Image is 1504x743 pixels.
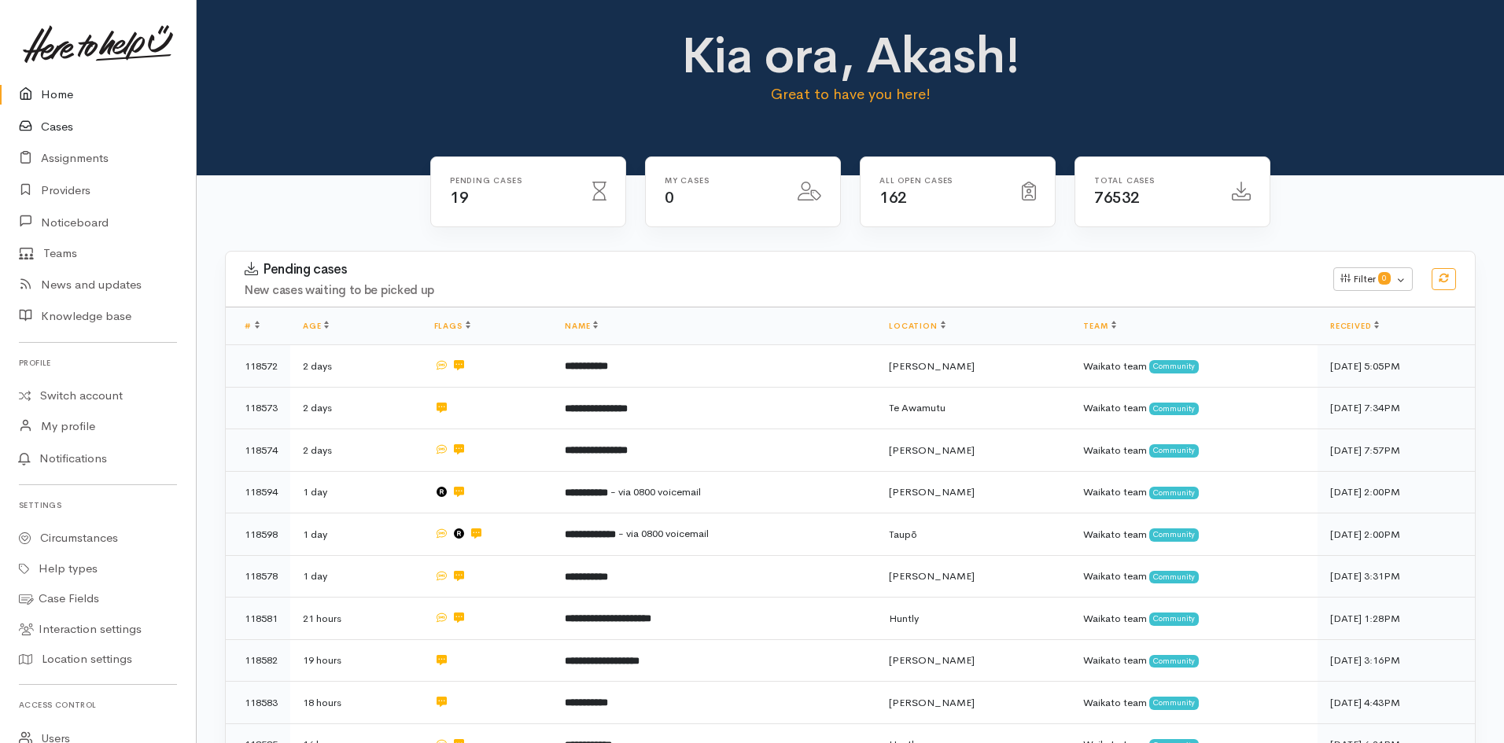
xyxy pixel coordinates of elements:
a: # [245,321,260,331]
span: Community [1149,487,1199,499]
a: Team [1083,321,1115,331]
a: Received [1330,321,1379,331]
span: Huntly [889,612,919,625]
span: 19 [450,188,468,208]
td: Waikato team [1071,513,1318,556]
td: 19 hours [290,639,422,682]
td: [DATE] 2:00PM [1318,513,1475,556]
td: Waikato team [1071,598,1318,640]
span: Te Awamutu [889,401,946,414]
td: [DATE] 3:31PM [1318,555,1475,598]
span: Community [1149,655,1199,668]
h6: Settings [19,495,177,516]
td: 2 days [290,429,422,472]
td: Waikato team [1071,429,1318,472]
h6: Pending cases [450,176,573,185]
h6: Total cases [1094,176,1213,185]
td: 1 day [290,513,422,556]
span: Community [1149,697,1199,709]
td: 118581 [226,598,290,640]
td: Waikato team [1071,639,1318,682]
td: 2 days [290,345,422,388]
span: [PERSON_NAME] [889,696,975,709]
td: 118598 [226,513,290,556]
span: Taupō [889,528,917,541]
span: Community [1149,528,1199,541]
a: Flags [434,321,470,331]
td: Waikato team [1071,345,1318,388]
td: 118578 [226,555,290,598]
a: Name [565,321,598,331]
span: 0 [1378,272,1391,285]
td: 2 days [290,387,422,429]
h6: Profile [19,352,177,373]
td: 118572 [226,345,290,388]
td: 118574 [226,429,290,472]
td: [DATE] 7:57PM [1318,429,1475,472]
span: Community [1149,360,1199,373]
h6: All Open cases [879,176,1003,185]
button: Filter0 [1333,267,1413,291]
span: [PERSON_NAME] [889,359,975,373]
span: Community [1149,612,1199,625]
span: Community [1149,571,1199,583]
span: [PERSON_NAME] [889,443,975,457]
h1: Kia ora, Akash! [543,28,1159,83]
h3: Pending cases [245,262,1314,278]
span: 0 [665,188,674,208]
td: 1 day [290,555,422,598]
td: [DATE] 2:00PM [1318,471,1475,513]
h4: New cases waiting to be picked up [245,284,1314,297]
p: Great to have you here! [543,83,1159,105]
span: 162 [879,188,907,208]
span: Community [1149,403,1199,415]
td: [DATE] 3:16PM [1318,639,1475,682]
span: - via 0800 voicemail [618,527,709,540]
h6: My cases [665,176,779,185]
td: 21 hours [290,598,422,640]
td: 118573 [226,387,290,429]
td: [DATE] 5:05PM [1318,345,1475,388]
td: Waikato team [1071,471,1318,513]
td: [DATE] 7:34PM [1318,387,1475,429]
h6: Access control [19,694,177,715]
td: 118583 [226,682,290,724]
td: Waikato team [1071,555,1318,598]
span: 76532 [1094,188,1140,208]
a: Age [303,321,329,331]
td: Waikato team [1071,387,1318,429]
td: 18 hours [290,682,422,724]
td: [DATE] 1:28PM [1318,598,1475,640]
td: [DATE] 4:43PM [1318,682,1475,724]
td: 118594 [226,471,290,513]
td: Waikato team [1071,682,1318,724]
td: 118582 [226,639,290,682]
a: Location [889,321,945,331]
span: - via 0800 voicemail [610,485,701,498]
span: [PERSON_NAME] [889,653,975,667]
td: 1 day [290,471,422,513]
span: [PERSON_NAME] [889,569,975,583]
span: Community [1149,444,1199,457]
span: [PERSON_NAME] [889,485,975,498]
